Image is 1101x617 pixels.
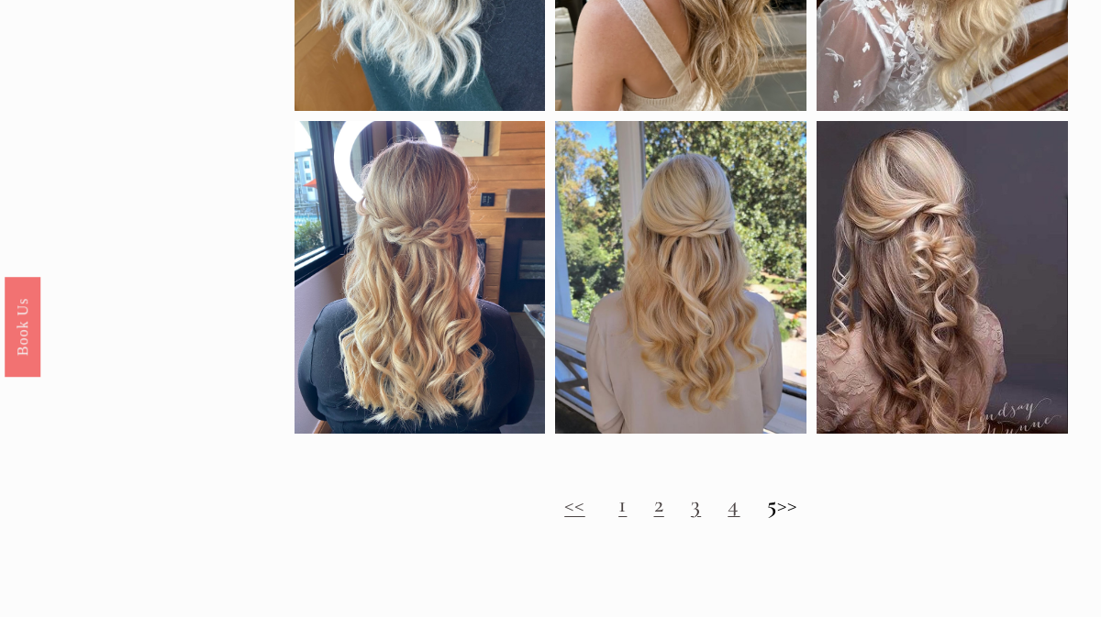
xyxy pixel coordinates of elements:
a: 1 [618,490,627,518]
a: << [564,490,585,518]
h2: >> [295,490,1068,518]
a: 3 [691,490,701,518]
a: 4 [728,490,740,518]
a: 2 [654,490,664,518]
a: Book Us [5,276,40,376]
strong: 5 [767,490,777,518]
